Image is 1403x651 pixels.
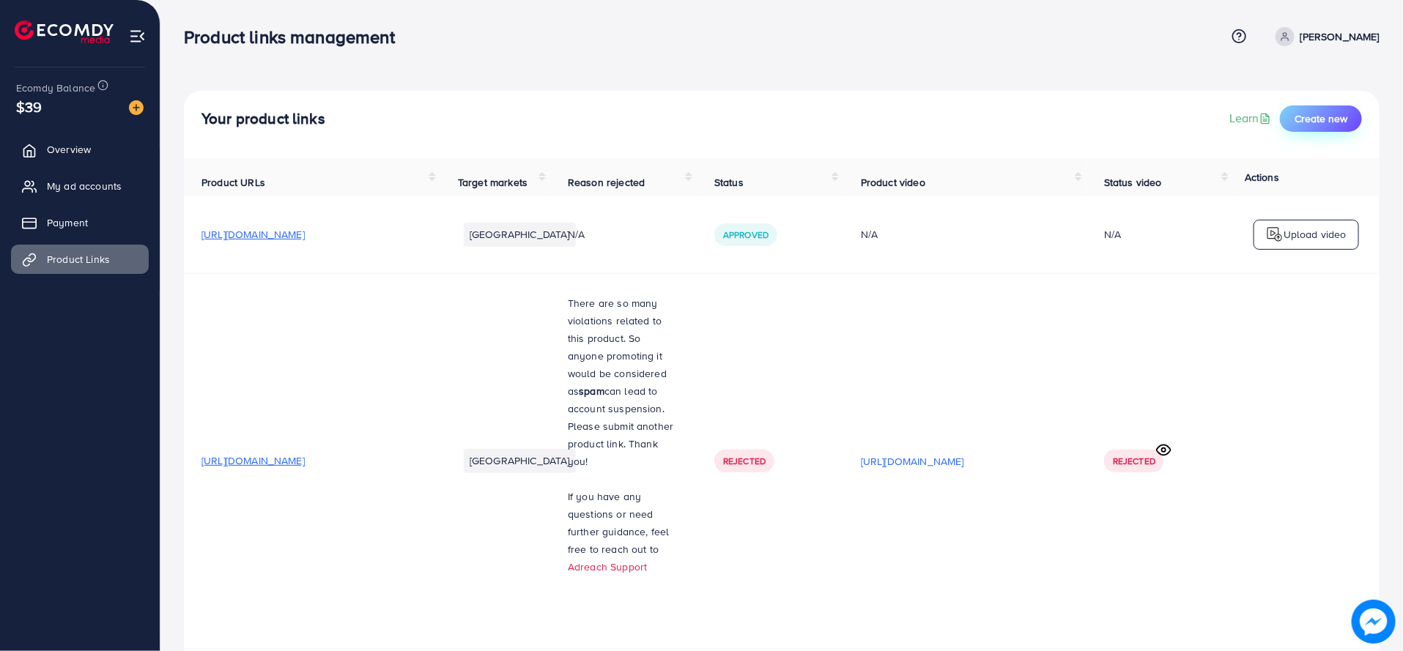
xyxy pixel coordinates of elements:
a: Adreach Support [568,559,647,574]
div: N/A [1104,227,1121,242]
p: Upload video [1284,226,1347,243]
img: menu [129,28,146,45]
a: [PERSON_NAME] [1270,27,1380,46]
span: Ecomdy Balance [16,81,95,95]
img: image [129,100,144,115]
p: [PERSON_NAME] [1300,28,1380,45]
span: Rejected [1113,455,1155,467]
div: N/A [861,227,1069,242]
span: N/A [568,227,585,242]
a: Product Links [11,245,149,274]
span: Product Links [47,252,110,267]
span: [URL][DOMAIN_NAME] [201,453,305,468]
span: can lead to account suspension. Please submit another product link. Thank you! [568,384,673,469]
span: [URL][DOMAIN_NAME] [201,227,305,242]
p: [URL][DOMAIN_NAME] [861,453,964,470]
span: Reason rejected [568,175,645,190]
img: logo [15,21,114,43]
span: $39 [16,96,42,117]
span: Actions [1245,170,1279,185]
img: image [1352,600,1395,643]
span: Rejected [723,455,766,467]
span: There are so many violations related to this product. So anyone promoting it would be considered as [568,296,667,398]
span: Payment [47,215,88,230]
span: Overview [47,142,91,157]
span: Status [714,175,744,190]
span: Product URLs [201,175,265,190]
a: Overview [11,135,149,164]
a: Payment [11,208,149,237]
a: My ad accounts [11,171,149,201]
button: Create new [1280,105,1362,132]
li: [GEOGRAPHIC_DATA] [464,449,576,472]
a: Learn [1229,110,1274,127]
span: Approved [723,228,769,241]
span: If you have any questions or need further guidance, feel free to reach out to [568,489,670,557]
span: My ad accounts [47,179,122,193]
strong: spam [579,384,604,398]
h4: Your product links [201,110,325,128]
img: logo [1266,226,1284,243]
li: [GEOGRAPHIC_DATA] [464,223,576,246]
h3: Product links management [184,26,407,48]
span: Target markets [458,175,527,190]
span: Create new [1295,111,1347,126]
span: Status video [1104,175,1162,190]
span: Product video [861,175,925,190]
